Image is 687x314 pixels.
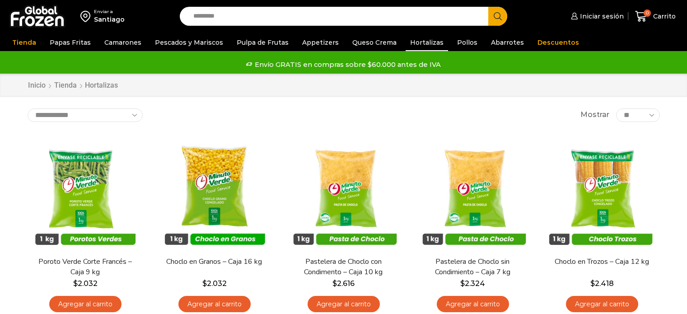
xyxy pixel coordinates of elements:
[202,279,207,288] span: $
[633,6,678,27] a: 0 Carrito
[486,34,528,51] a: Abarrotes
[8,34,41,51] a: Tienda
[85,81,118,89] h1: Hortalizas
[406,34,448,51] a: Hortalizas
[533,34,584,51] a: Descuentos
[437,296,509,313] a: Agregar al carrito: “Pastelera de Choclo sin Condimiento - Caja 7 kg”
[580,110,609,120] span: Mostrar
[80,9,94,24] img: address-field-icon.svg
[150,34,228,51] a: Pescados y Mariscos
[332,279,355,288] bdi: 2.616
[550,257,654,267] a: Choclo en Trozos – Caja 12 kg
[162,257,266,267] a: Choclo en Granos – Caja 16 kg
[332,279,337,288] span: $
[232,34,293,51] a: Pulpa de Frutas
[421,257,524,277] a: Pastelera de Choclo sin Condimiento – Caja 7 kg
[54,80,77,91] a: Tienda
[291,257,395,277] a: Pastelera de Choclo con Condimento – Caja 10 kg
[460,279,485,288] bdi: 2.324
[28,80,46,91] a: Inicio
[453,34,482,51] a: Pollos
[73,279,78,288] span: $
[460,279,465,288] span: $
[566,296,638,313] a: Agregar al carrito: “Choclo en Trozos - Caja 12 kg”
[45,34,95,51] a: Papas Fritas
[651,12,676,21] span: Carrito
[33,257,137,277] a: Poroto Verde Corte Francés – Caja 9 kg
[348,34,401,51] a: Queso Crema
[94,9,125,15] div: Enviar a
[308,296,380,313] a: Agregar al carrito: “Pastelera de Choclo con Condimento - Caja 10 kg”
[202,279,227,288] bdi: 2.032
[578,12,624,21] span: Iniciar sesión
[100,34,146,51] a: Camarones
[488,7,507,26] button: Search button
[28,108,143,122] select: Pedido de la tienda
[73,279,98,288] bdi: 2.032
[644,9,651,17] span: 0
[49,296,122,313] a: Agregar al carrito: “Poroto Verde Corte Francés - Caja 9 kg”
[178,296,251,313] a: Agregar al carrito: “Choclo en Granos - Caja 16 kg”
[298,34,343,51] a: Appetizers
[94,15,125,24] div: Santiago
[28,80,118,91] nav: Breadcrumb
[569,7,624,25] a: Iniciar sesión
[590,279,595,288] span: $
[590,279,614,288] bdi: 2.418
